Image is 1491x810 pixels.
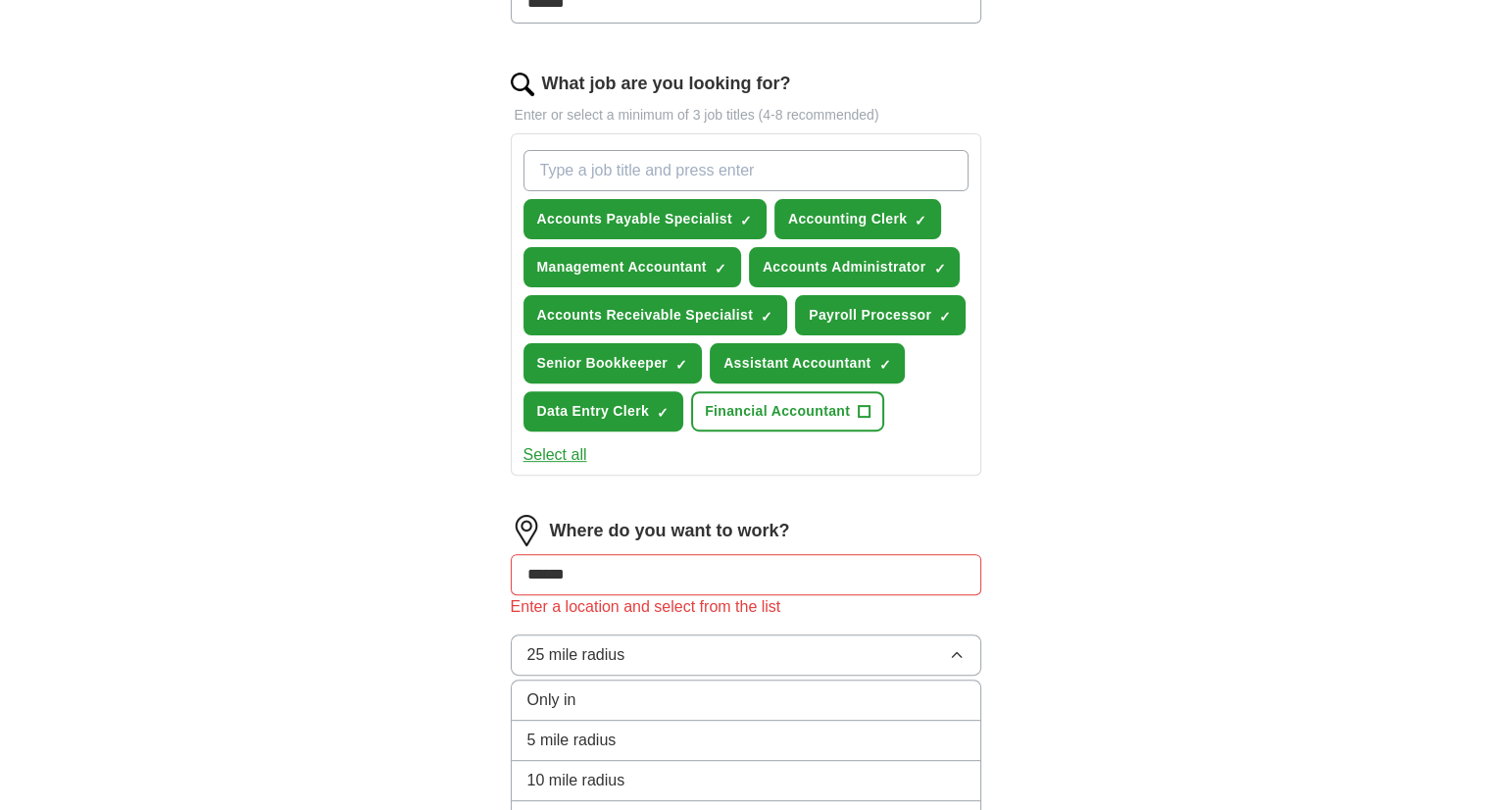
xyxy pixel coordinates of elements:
span: ✓ [878,357,890,373]
label: Where do you want to work? [550,518,790,544]
span: Only in [527,688,576,712]
button: Data Entry Clerk✓ [523,391,684,431]
span: ✓ [675,357,687,373]
button: 25 mile radius [511,634,981,676]
span: Assistant Accountant [723,353,870,374]
input: Type a job title and press enter [523,150,969,191]
button: Accounts Receivable Specialist✓ [523,295,788,335]
span: Accounts Administrator [763,257,926,278]
button: Accounts Payable Specialist✓ [523,199,767,239]
span: ✓ [939,309,951,325]
span: Financial Accountant [705,401,850,422]
button: Assistant Accountant✓ [710,343,905,383]
span: Senior Bookkeeper [537,353,669,374]
span: Data Entry Clerk [537,401,650,422]
button: Senior Bookkeeper✓ [523,343,703,383]
span: ✓ [715,261,726,277]
span: 25 mile radius [527,643,625,667]
span: 10 mile radius [527,769,625,792]
span: Accounting Clerk [788,209,908,229]
div: Enter a location and select from the list [511,595,981,619]
span: ✓ [915,213,926,228]
button: Accounting Clerk✓ [774,199,942,239]
img: search.png [511,73,534,96]
span: ✓ [740,213,752,228]
span: 5 mile radius [527,729,617,752]
span: Payroll Processor [809,305,931,326]
p: Enter or select a minimum of 3 job titles (4-8 recommended) [511,105,981,126]
span: ✓ [761,309,772,325]
span: Management Accountant [537,257,707,278]
label: What job are you looking for? [542,71,791,97]
span: ✓ [657,405,669,421]
img: location.png [511,515,542,546]
button: Select all [523,443,587,467]
button: Financial Accountant [691,391,884,431]
span: Accounts Receivable Specialist [537,305,754,326]
span: ✓ [933,261,945,277]
button: Accounts Administrator✓ [749,247,961,287]
button: Payroll Processor✓ [795,295,966,335]
button: Management Accountant✓ [523,247,741,287]
span: Accounts Payable Specialist [537,209,732,229]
